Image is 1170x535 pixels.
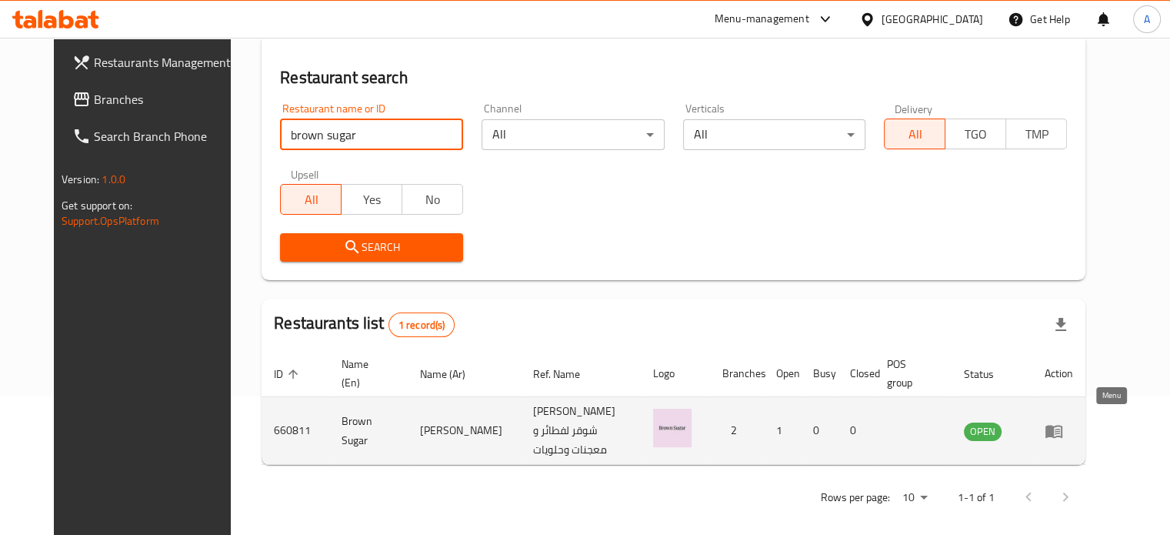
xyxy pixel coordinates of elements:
[964,423,1002,440] span: OPEN
[945,119,1006,149] button: TGO
[1144,11,1150,28] span: A
[764,350,801,397] th: Open
[715,10,809,28] div: Menu-management
[801,397,838,465] td: 0
[402,184,463,215] button: No
[1005,119,1067,149] button: TMP
[280,233,463,262] button: Search
[329,397,408,465] td: Brown Sugar
[710,397,764,465] td: 2
[710,350,764,397] th: Branches
[482,119,665,150] div: All
[348,189,396,211] span: Yes
[1042,306,1079,343] div: Export file
[801,350,838,397] th: Busy
[1012,123,1061,145] span: TMP
[388,313,455,337] div: Total records count
[94,90,237,109] span: Branches
[838,350,875,397] th: Closed
[408,397,521,465] td: [PERSON_NAME]
[291,169,319,179] label: Upsell
[521,397,640,465] td: [PERSON_NAME] شوقر لفطائر و معجنات وحلويات
[341,184,402,215] button: Yes
[62,169,99,189] span: Version:
[274,365,303,383] span: ID
[274,312,455,337] h2: Restaurants list
[280,66,1067,89] h2: Restaurant search
[102,169,125,189] span: 1.0.0
[60,118,249,155] a: Search Branch Phone
[533,365,600,383] span: Ref. Name
[280,184,342,215] button: All
[280,119,463,150] input: Search for restaurant name or ID..
[895,103,933,114] label: Delivery
[262,397,329,465] td: 660811
[94,53,237,72] span: Restaurants Management
[764,397,801,465] td: 1
[891,123,939,145] span: All
[838,397,875,465] td: 0
[653,409,692,447] img: Brown Sugar
[964,423,1002,441] div: OPEN
[262,350,1085,465] table: enhanced table
[896,487,933,510] div: Rows per page:
[821,488,890,507] p: Rows per page:
[683,119,866,150] div: All
[60,81,249,118] a: Branches
[964,365,1014,383] span: Status
[641,350,710,397] th: Logo
[292,238,451,257] span: Search
[958,488,995,507] p: 1-1 of 1
[882,11,983,28] div: [GEOGRAPHIC_DATA]
[94,127,237,145] span: Search Branch Phone
[408,189,457,211] span: No
[62,196,132,216] span: Get support on:
[884,119,945,149] button: All
[887,355,933,392] span: POS group
[1032,350,1085,397] th: Action
[420,365,485,383] span: Name (Ar)
[952,123,1000,145] span: TGO
[342,355,389,392] span: Name (En)
[60,44,249,81] a: Restaurants Management
[287,189,335,211] span: All
[389,318,455,333] span: 1 record(s)
[62,211,159,231] a: Support.OpsPlatform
